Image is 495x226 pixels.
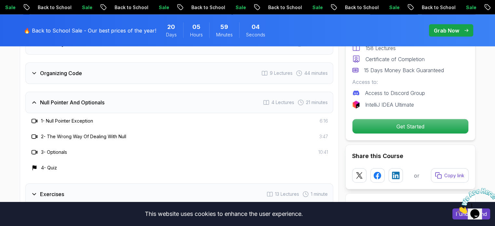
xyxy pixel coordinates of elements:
[352,200,469,209] h3: Got a Team of 5 or More?
[25,183,333,205] button: Exercises13 Lectures 1 minute
[216,32,233,38] span: Minutes
[319,133,328,140] span: 3:47
[153,4,174,11] p: Sale
[270,70,293,76] span: 9 Lectures
[339,4,384,11] p: Back to School
[352,101,360,109] img: jetbrains logo
[455,185,495,216] iframe: chat widget
[166,32,177,38] span: Days
[25,62,333,84] button: Organizing Code9 Lectures 44 minutes
[304,70,328,76] span: 44 minutes
[461,4,481,11] p: Sale
[365,101,414,109] p: IntelliJ IDEA Ultimate
[271,99,294,106] span: 4 Lectures
[414,172,419,179] p: or
[444,172,464,179] p: Copy link
[306,99,328,106] span: 21 minutes
[41,149,67,155] h3: 3 - Optionals
[307,4,328,11] p: Sale
[3,3,43,28] img: Chat attention grabber
[352,78,469,86] p: Access to:
[352,152,469,161] h2: Share this Course
[452,208,490,219] button: Accept cookies
[40,190,64,198] h3: Exercises
[431,168,469,183] button: Copy link
[76,4,97,11] p: Sale
[246,32,265,38] span: Seconds
[24,27,156,34] p: 🔥 Back to School Sale - Our best prices of the year!
[252,22,260,32] span: 4 Seconds
[25,92,333,113] button: Null Pointer And Optionals4 Lectures 21 minutes
[365,44,396,52] p: 158 Lectures
[365,55,425,63] p: Certificate of Completion
[352,119,469,134] button: Get Started
[190,32,203,38] span: Hours
[41,133,126,140] h3: 2 - The Wrong Way Of Dealing With Null
[186,4,230,11] p: Back to School
[352,119,468,134] p: Get Started
[40,69,82,77] h3: Organizing Code
[275,191,299,197] span: 13 Lectures
[41,165,57,171] h3: 4 - Quiz
[167,22,175,32] span: 20 Days
[32,4,76,11] p: Back to School
[365,89,425,97] p: Access to Discord Group
[192,22,200,32] span: 5 Hours
[364,66,444,74] p: 15 Days Money Back Guaranteed
[3,3,5,8] span: 1
[320,118,328,124] span: 6:16
[434,27,459,34] p: Grab Now
[5,207,443,221] div: This website uses cookies to enhance the user experience.
[41,118,93,124] h3: 1 - Null Pointer Exception
[230,4,251,11] p: Sale
[40,99,104,106] h3: Null Pointer And Optionals
[311,191,328,197] span: 1 minute
[318,149,328,155] span: 10:41
[109,4,153,11] p: Back to School
[384,4,405,11] p: Sale
[263,4,307,11] p: Back to School
[416,4,461,11] p: Back to School
[220,22,228,32] span: 59 Minutes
